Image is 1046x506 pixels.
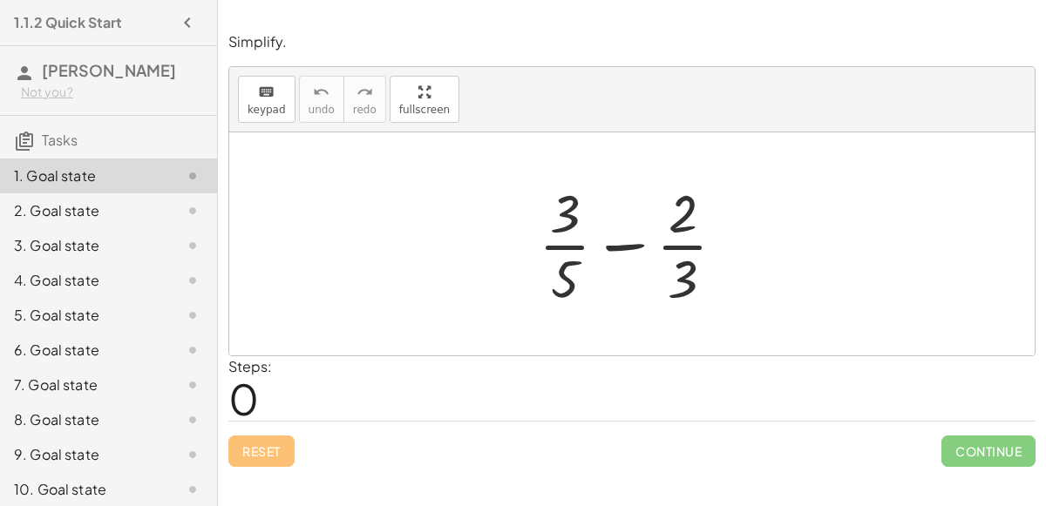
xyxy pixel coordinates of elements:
[14,200,154,221] div: 2. Goal state
[14,12,122,33] h4: 1.1.2 Quick Start
[14,444,154,465] div: 9. Goal state
[357,82,373,103] i: redo
[248,104,286,116] span: keypad
[343,76,386,123] button: redoredo
[14,340,154,361] div: 6. Goal state
[299,76,344,123] button: undoundo
[14,305,154,326] div: 5. Goal state
[182,409,203,430] i: Task not started.
[21,84,203,101] div: Not you?
[182,374,203,395] i: Task not started.
[182,270,203,291] i: Task not started.
[182,305,203,326] i: Task not started.
[182,340,203,361] i: Task not started.
[42,60,176,80] span: [PERSON_NAME]
[42,131,78,149] span: Tasks
[238,76,295,123] button: keyboardkeypad
[313,82,329,103] i: undo
[399,104,450,116] span: fullscreen
[228,357,272,375] label: Steps:
[353,104,377,116] span: redo
[390,76,459,123] button: fullscreen
[14,374,154,395] div: 7. Goal state
[182,235,203,256] i: Task not started.
[182,200,203,221] i: Task not started.
[228,32,1036,52] p: Simplify.
[14,165,154,186] div: 1. Goal state
[14,270,154,291] div: 4. Goal state
[182,165,203,186] i: Task not started.
[258,82,275,103] i: keyboard
[14,479,154,500] div: 10. Goal state
[182,479,203,500] i: Task not started.
[14,409,154,430] div: 8. Goal state
[14,235,154,256] div: 3. Goal state
[182,444,203,465] i: Task not started.
[228,372,259,425] span: 0
[309,104,335,116] span: undo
